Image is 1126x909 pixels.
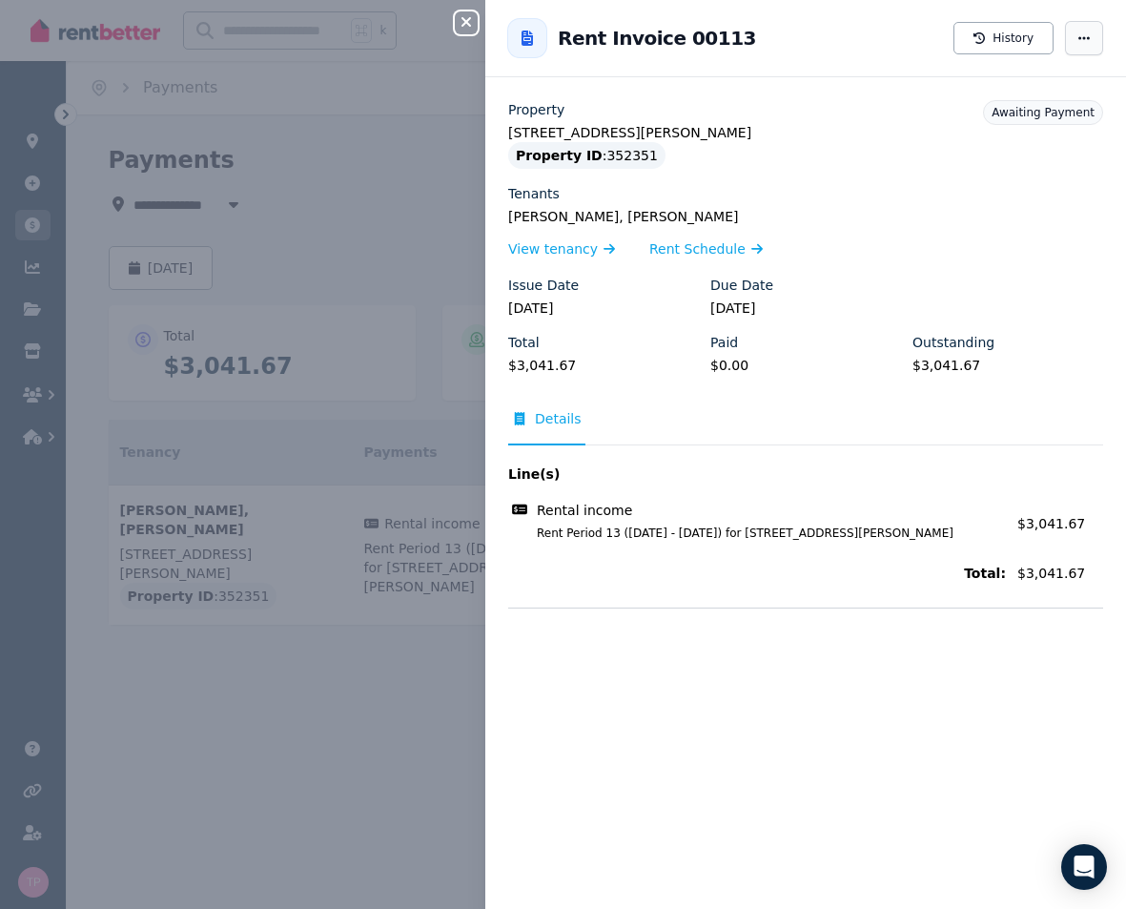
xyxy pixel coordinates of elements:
span: $3,041.67 [1017,516,1085,531]
span: Rental income [537,501,632,520]
span: Rent Schedule [649,239,746,258]
label: Due Date [710,276,773,295]
span: Line(s) [508,465,1006,484]
span: Awaiting Payment [992,106,1095,119]
legend: $0.00 [710,356,901,375]
div: Open Intercom Messenger [1061,844,1107,890]
h2: Rent Invoice 00113 [558,25,756,52]
legend: [PERSON_NAME], [PERSON_NAME] [508,207,1103,226]
legend: $3,041.67 [912,356,1103,375]
label: Total [508,333,540,352]
legend: [STREET_ADDRESS][PERSON_NAME] [508,123,1103,142]
a: View tenancy [508,239,615,258]
span: $3,041.67 [1017,564,1103,583]
span: Rent Period 13 ([DATE] - [DATE]) for [STREET_ADDRESS][PERSON_NAME] [514,526,1006,541]
legend: [DATE] [508,299,699,318]
span: Property ID [516,146,603,165]
a: Rent Schedule [649,239,763,258]
span: View tenancy [508,239,598,258]
label: Tenants [508,184,560,203]
span: Details [535,409,582,428]
legend: [DATE] [710,299,901,318]
label: Property [508,100,564,119]
label: Issue Date [508,276,579,295]
span: Total: [508,564,1006,583]
legend: $3,041.67 [508,356,699,375]
nav: Tabs [508,409,1103,445]
div: : 352351 [508,142,665,169]
button: History [953,22,1054,54]
label: Paid [710,333,738,352]
label: Outstanding [912,333,994,352]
